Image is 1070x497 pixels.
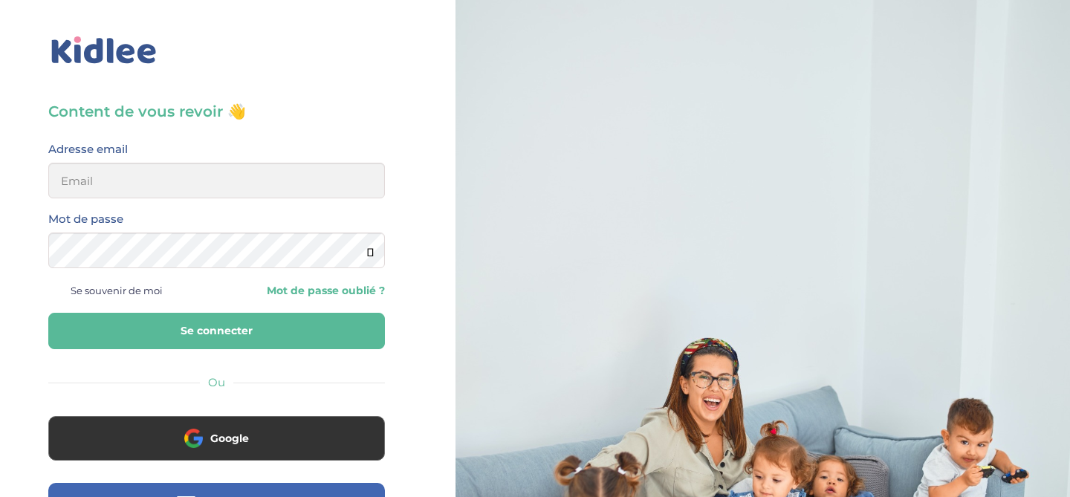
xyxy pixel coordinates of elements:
[48,33,160,68] img: logo_kidlee_bleu
[48,416,385,461] button: Google
[227,284,384,298] a: Mot de passe oublié ?
[48,163,385,198] input: Email
[48,209,123,229] label: Mot de passe
[48,441,385,455] a: Google
[184,429,203,447] img: google.png
[48,140,128,159] label: Adresse email
[210,431,249,446] span: Google
[48,313,385,349] button: Se connecter
[71,281,163,300] span: Se souvenir de moi
[48,101,385,122] h3: Content de vous revoir 👋
[208,375,225,389] span: Ou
